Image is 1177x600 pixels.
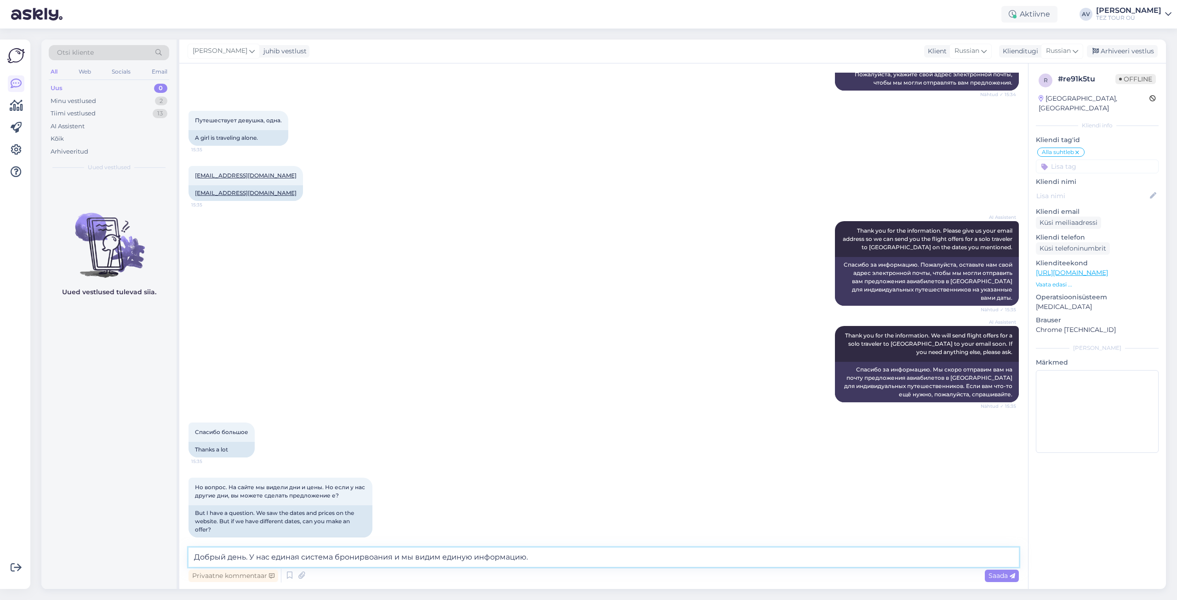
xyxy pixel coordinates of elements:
div: TEZ TOUR OÜ [1096,14,1161,22]
p: Kliendi email [1036,207,1159,217]
div: 0 [154,84,167,93]
div: [PERSON_NAME] [1036,344,1159,352]
div: Küsi meiliaadressi [1036,217,1101,229]
p: Klienditeekond [1036,258,1159,268]
span: 15:35 [191,458,226,465]
span: Но вопрос. На сайте мы видели дни и цены. Но если у нас другие дни, вы можете сделать предложение е? [195,484,366,499]
a: [EMAIL_ADDRESS][DOMAIN_NAME] [195,172,297,179]
div: But I have a question. We saw the dates and prices on the website. But if we have different dates... [189,505,372,537]
p: Chrome [TECHNICAL_ID] [1036,325,1159,335]
div: # re91k5tu [1058,74,1115,85]
p: Brauser [1036,315,1159,325]
div: 13 [153,109,167,118]
div: Minu vestlused [51,97,96,106]
div: Web [77,66,93,78]
span: [PERSON_NAME] [193,46,247,56]
span: Путешествует девушка, одна. [195,117,282,124]
span: Alla suhtleb [1042,149,1074,155]
div: AI Assistent [51,122,85,131]
p: Kliendi telefon [1036,233,1159,242]
div: Aktiivne [1001,6,1057,23]
span: Thank you for the information. Please give us your email address so we can send you the flight of... [843,227,1014,251]
a: [URL][DOMAIN_NAME] [1036,269,1108,277]
div: Klient [924,46,947,56]
p: Uued vestlused tulevad siia. [62,287,156,297]
span: Offline [1115,74,1156,84]
span: 15:36 [191,538,226,545]
div: Klienditugi [999,46,1038,56]
div: All [49,66,59,78]
span: Otsi kliente [57,48,94,57]
span: Thank you for the information. We will send flight offers for a solo traveler to [GEOGRAPHIC_DATA... [845,332,1014,355]
div: Uus [51,84,63,93]
span: 15:35 [191,146,226,153]
div: Kliendi info [1036,121,1159,130]
img: Askly Logo [7,47,25,64]
a: [EMAIL_ADDRESS][DOMAIN_NAME] [195,189,297,196]
div: [PERSON_NAME] [1096,7,1161,14]
div: Спасибо за информацию. Пожалуйста, оставьте нам свой адрес электронной почты, чтобы мы могли отпр... [835,257,1019,306]
span: AI Assistent [982,319,1016,326]
div: Küsi telefoninumbrit [1036,242,1110,255]
input: Lisa nimi [1036,191,1148,201]
img: No chats [41,196,177,279]
div: A girl is traveling alone. [189,130,288,146]
div: Спасибо за информацию. Мы скоро отправим вам на почту предложения авиабилетов в [GEOGRAPHIC_DATA]... [835,362,1019,402]
p: Operatsioonisüsteem [1036,292,1159,302]
span: r [1044,77,1048,84]
span: Russian [1046,46,1071,56]
span: 15:35 [191,201,226,208]
span: Nähtud ✓ 15:35 [981,306,1016,313]
span: Saada [988,571,1015,580]
div: Privaatne kommentaar [189,570,278,582]
div: Email [150,66,169,78]
p: Kliendi nimi [1036,177,1159,187]
p: Vaata edasi ... [1036,280,1159,289]
div: Thanks a lot [189,442,255,457]
div: Socials [110,66,132,78]
span: Nähtud ✓ 15:34 [980,91,1016,98]
p: [MEDICAL_DATA] [1036,302,1159,312]
div: Tiimi vestlused [51,109,96,118]
span: Russian [954,46,979,56]
div: [GEOGRAPHIC_DATA], [GEOGRAPHIC_DATA] [1039,94,1149,113]
p: Kliendi tag'id [1036,135,1159,145]
input: Lisa tag [1036,160,1159,173]
span: AI Assistent [982,214,1016,221]
div: 2 [155,97,167,106]
div: Kõik [51,134,64,143]
div: AV [1080,8,1092,21]
div: juhib vestlust [260,46,307,56]
span: Спасибо большое [195,429,248,435]
span: Nähtud ✓ 15:35 [981,403,1016,410]
span: Uued vestlused [88,163,131,171]
div: Arhiveeri vestlus [1087,45,1158,57]
textarea: Добрый день. У нас единая система бронирвоания и мы видим единую информацию. [189,548,1019,567]
div: Arhiveeritud [51,147,88,156]
a: [PERSON_NAME]TEZ TOUR OÜ [1096,7,1171,22]
p: Märkmed [1036,358,1159,367]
